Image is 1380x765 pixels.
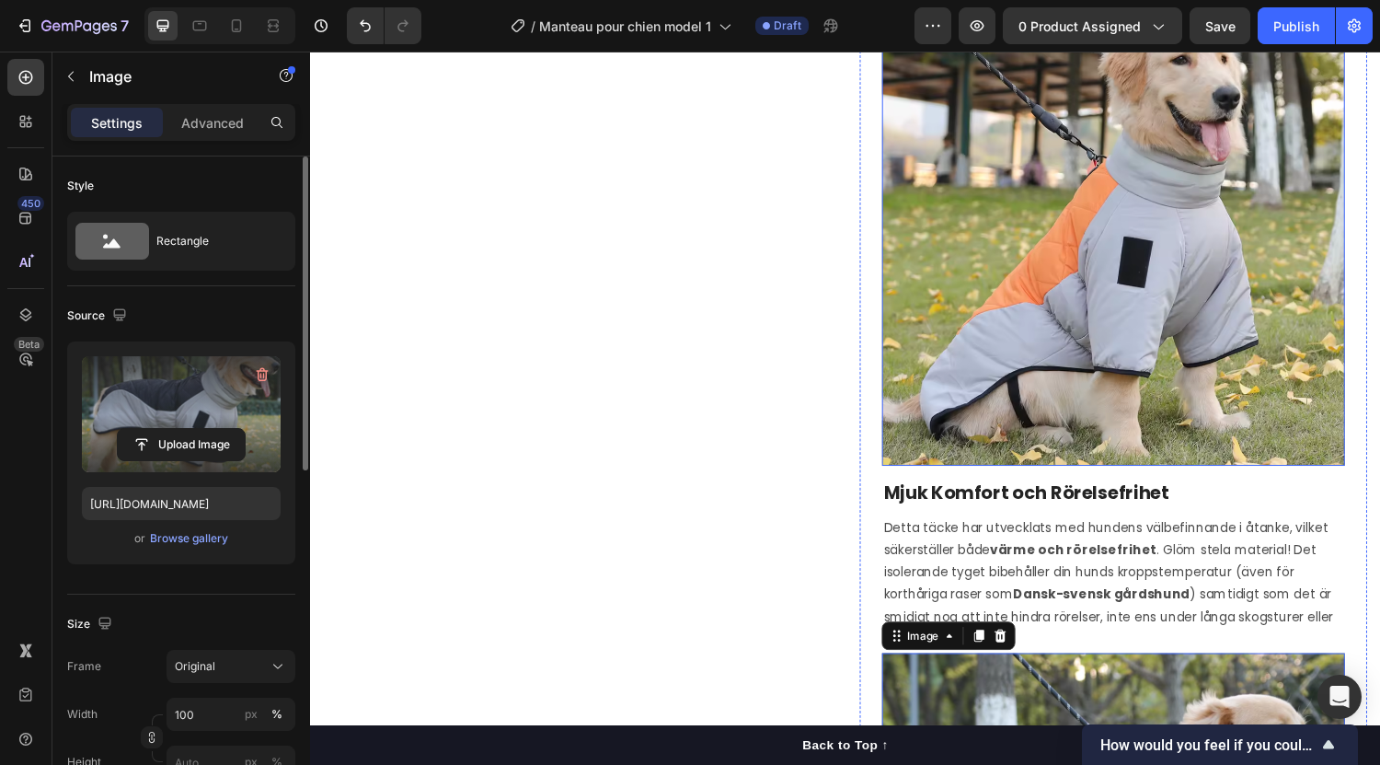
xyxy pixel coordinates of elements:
div: Back to Top ↑ [508,706,596,725]
div: 450 [17,196,44,211]
button: Browse gallery [149,529,229,548]
div: Rich Text Editor. Editing area: main [590,441,1067,469]
span: Original [175,658,215,675]
div: Rectangle [156,220,269,262]
strong: Dansk-svensk gårdshund [725,551,907,569]
input: https://example.com/image.jpg [82,487,281,520]
button: 7 [7,7,137,44]
span: Draft [774,17,801,34]
p: Advanced [181,113,244,133]
div: px [245,706,258,723]
span: or [134,527,145,550]
p: Image [89,65,246,87]
button: Show survey - How would you feel if you could no longer use GemPages? [1100,734,1340,756]
span: How would you feel if you could no longer use GemPages? [1100,736,1317,754]
button: % [240,703,262,725]
div: Browse gallery [150,530,228,547]
label: Width [67,706,98,723]
button: 0 product assigned [1003,7,1182,44]
strong: värme och rörelsefrihet [701,504,873,523]
p: 7 [121,15,129,37]
div: Open Intercom Messenger [1317,675,1362,719]
iframe: Design area [310,52,1380,765]
p: Detta täcke har utvecklats med hundens välbefinnande i åtanke, vilket säkerställer både . Glöm st... [592,480,1065,619]
div: Publish [1273,17,1319,36]
button: Original [167,650,295,683]
button: Upload Image [117,428,246,461]
button: Publish [1258,7,1335,44]
button: px [266,703,288,725]
span: 0 product assigned [1018,17,1141,36]
div: Style [67,178,94,194]
strong: Mjuk Komfort och Rörelsefrihet [592,442,886,468]
label: Frame [67,658,101,675]
button: Save [1190,7,1250,44]
p: Settings [91,113,143,133]
div: Beta [14,337,44,352]
input: px% [167,698,295,731]
div: Source [67,304,131,329]
div: Undo/Redo [347,7,421,44]
div: % [271,706,282,723]
div: Image [613,595,652,611]
span: / [531,17,535,36]
div: Rich Text Editor. Editing area: main [590,478,1067,620]
div: Size [67,612,116,637]
span: Manteau pour chien model 1 [539,17,711,36]
span: Save [1205,18,1236,34]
